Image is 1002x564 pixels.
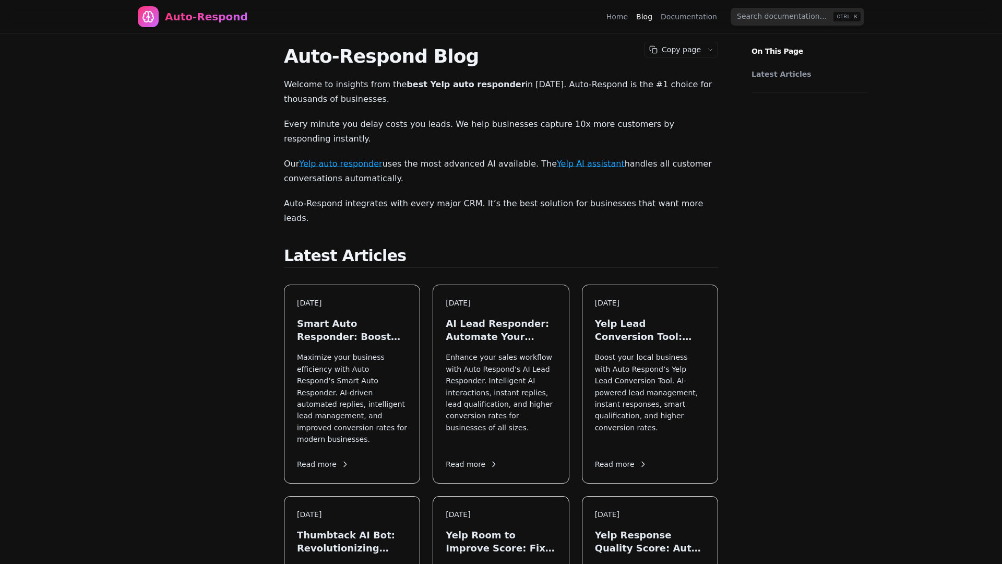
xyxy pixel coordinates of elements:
button: Copy page [645,42,703,57]
a: [DATE]Smart Auto Responder: Boost Your Lead Engagement in [DATE]Maximize your business efficiency... [284,285,420,484]
h3: Yelp Response Quality Score: Auto-Respond Gets You 'Excellent' Badges [595,528,705,555]
a: Yelp AI assistant [557,159,625,169]
p: Maximize your business efficiency with Auto Respond’s Smart Auto Responder. AI-driven automated r... [297,351,407,445]
a: Home [606,11,628,22]
h3: AI Lead Responder: Automate Your Sales in [DATE] [446,317,556,343]
a: [DATE]Yelp Lead Conversion Tool: Maximize Local Leads in [DATE]Boost your local business with Aut... [582,285,718,484]
a: Home page [138,6,248,27]
a: Documentation [661,11,717,22]
span: Read more [595,459,647,470]
h3: Yelp Room to Improve Score: Fix Your Response Quality Instantly [446,528,556,555]
div: [DATE] [297,298,407,309]
div: [DATE] [446,298,556,309]
h3: Thumbtack AI Bot: Revolutionizing Lead Generation [297,528,407,555]
p: Auto-Respond integrates with every major CRM. It’s the best solution for businesses that want mor... [284,196,718,226]
h1: Auto-Respond Blog [284,46,718,67]
p: On This Page [743,33,877,56]
div: [DATE] [297,509,407,520]
a: Blog [636,11,652,22]
a: Yelp auto responder [299,159,382,169]
p: Our uses the most advanced AI available. The handles all customer conversations automatically. [284,157,718,186]
div: [DATE] [446,509,556,520]
h2: Latest Articles [284,246,718,268]
div: Auto-Respond [165,9,248,24]
span: Read more [446,459,498,470]
input: Search documentation… [731,8,864,26]
span: Read more [297,459,349,470]
h3: Yelp Lead Conversion Tool: Maximize Local Leads in [DATE] [595,317,705,343]
div: [DATE] [595,298,705,309]
p: Enhance your sales workflow with Auto Respond’s AI Lead Responder. Intelligent AI interactions, i... [446,351,556,445]
div: [DATE] [595,509,705,520]
p: Boost your local business with Auto Respond’s Yelp Lead Conversion Tool. AI-powered lead manageme... [595,351,705,445]
p: Welcome to insights from the in [DATE]. Auto-Respond is the #1 choice for thousands of businesses. [284,77,718,107]
p: Every minute you delay costs you leads. We help businesses capture 10x more customers by respondi... [284,117,718,146]
strong: best Yelp auto responder [407,79,525,89]
h3: Smart Auto Responder: Boost Your Lead Engagement in [DATE] [297,317,407,343]
a: Latest Articles [751,69,863,79]
a: [DATE]AI Lead Responder: Automate Your Sales in [DATE]Enhance your sales workflow with Auto Respo... [433,285,569,484]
